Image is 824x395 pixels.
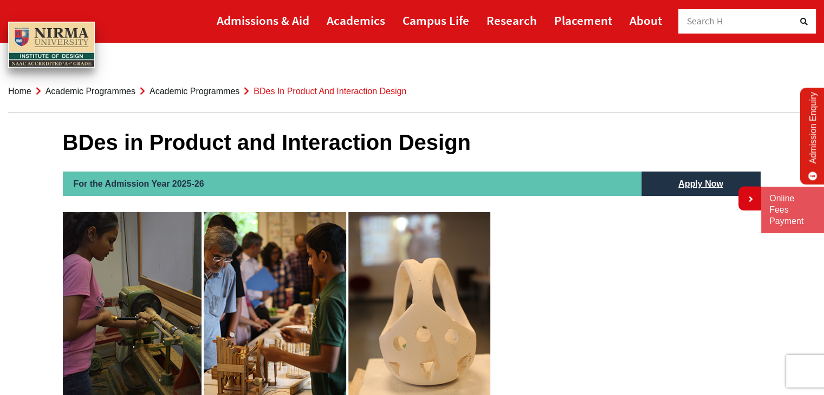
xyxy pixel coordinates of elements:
a: About [630,8,662,32]
h2: For the Admission Year 2025-26 [63,172,641,196]
a: Apply Now [667,172,734,196]
a: Admissions & Aid [217,8,309,32]
a: Academics [327,8,385,32]
a: Campus Life [403,8,469,32]
span: Search H [687,15,723,27]
span: BDes in Product and Interaction Design [254,87,406,96]
a: Online Fees Payment [769,193,816,227]
a: Academic Programmes [150,87,239,96]
a: Academic Programmes [46,87,135,96]
a: Placement [554,8,612,32]
h1: BDes in Product and Interaction Design [63,129,762,155]
img: main_logo [8,22,95,68]
a: Research [486,8,537,32]
nav: breadcrumb [8,70,816,113]
a: Home [8,87,31,96]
